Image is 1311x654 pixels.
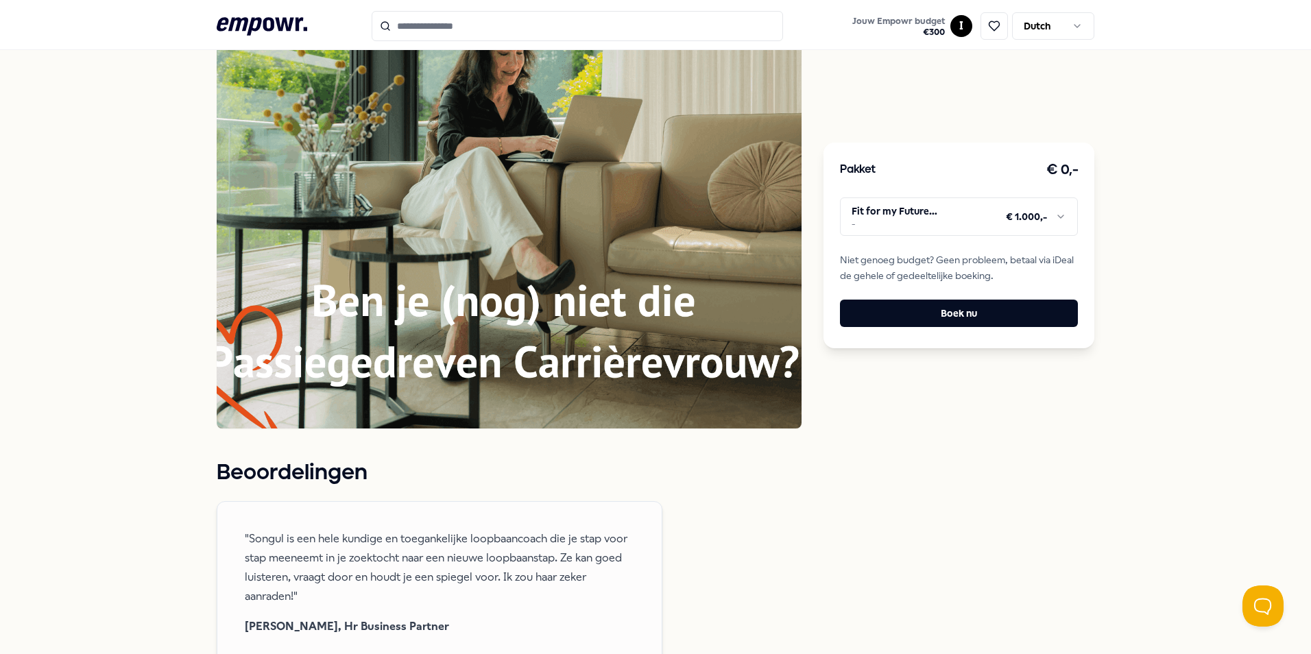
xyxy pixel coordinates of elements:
[245,617,634,636] span: [PERSON_NAME], Hr Business Partner
[852,16,945,27] span: Jouw Empowr budget
[850,13,948,40] button: Jouw Empowr budget€300
[217,456,802,490] h1: Beoordelingen
[1242,585,1284,627] iframe: Help Scout Beacon - Open
[840,300,1078,327] button: Boek nu
[840,161,876,179] h3: Pakket
[950,15,972,37] button: I
[852,27,945,38] span: € 300
[840,252,1078,283] span: Niet genoeg budget? Geen probleem, betaal via iDeal de gehele of gedeeltelijke boeking.
[372,11,783,41] input: Search for products, categories or subcategories
[245,529,634,606] span: "Songul is een hele kundige en toegankelijke loopbaancoach die je stap voor stap meeneemt in je z...
[847,12,950,40] a: Jouw Empowr budget€300
[1046,159,1079,181] h3: € 0,-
